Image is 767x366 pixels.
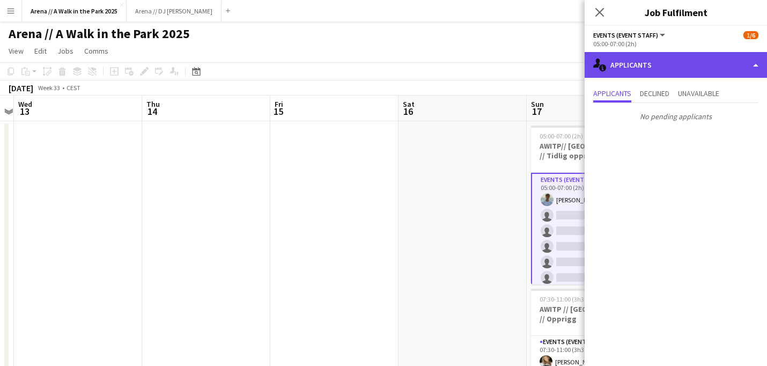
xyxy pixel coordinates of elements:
a: Comms [80,44,113,58]
span: Declined [640,90,669,97]
span: 07:30-11:00 (3h30m) [540,295,595,303]
h1: Arena // A Walk in the Park 2025 [9,26,190,42]
span: Comms [84,46,108,56]
span: Sat [403,99,415,109]
span: 15 [273,105,283,118]
div: Applicants [585,52,767,78]
span: Edit [34,46,47,56]
span: Week 33 [35,84,62,92]
a: Edit [30,44,51,58]
h3: Job Fulfilment [585,5,767,19]
button: Events (Event Staff) [593,31,667,39]
span: Applicants [593,90,631,97]
span: Sun [531,99,544,109]
span: Events (Event Staff) [593,31,658,39]
h3: AWITP // [GEOGRAPHIC_DATA] // Opprigg [531,304,651,324]
span: View [9,46,24,56]
span: 13 [17,105,32,118]
span: 1/6 [743,31,758,39]
button: Arena // A Walk in the Park 2025 [22,1,127,21]
span: 17 [529,105,544,118]
h3: AWITP// [GEOGRAPHIC_DATA] // Tidlig opprigg [531,141,651,160]
div: 05:00-07:00 (2h) [593,40,758,48]
span: 16 [401,105,415,118]
span: Thu [146,99,160,109]
div: CEST [67,84,80,92]
app-job-card: 05:00-07:00 (2h)1/6AWITP// [GEOGRAPHIC_DATA] // Tidlig opprigg1 RoleEvents (Event Staff)1I1/605:0... [531,126,651,284]
p: No pending applicants [585,107,767,126]
app-card-role: Events (Event Staff)1I1/605:00-07:00 (2h)[PERSON_NAME] [531,173,651,289]
span: Fri [275,99,283,109]
button: Arena // DJ [PERSON_NAME] [127,1,222,21]
span: Wed [18,99,32,109]
a: View [4,44,28,58]
span: 14 [145,105,160,118]
span: Unavailable [678,90,719,97]
a: Jobs [53,44,78,58]
span: Jobs [57,46,73,56]
div: [DATE] [9,83,33,93]
span: 05:00-07:00 (2h) [540,132,583,140]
